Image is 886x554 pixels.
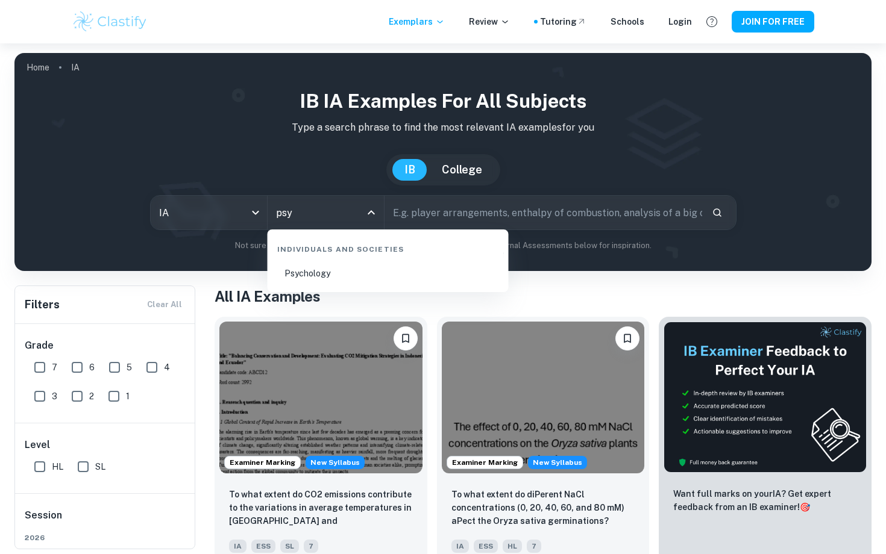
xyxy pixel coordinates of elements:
span: 6 [89,361,95,374]
span: SL [280,540,299,553]
span: 5 [127,361,132,374]
span: IA [229,540,247,553]
h1: All IA Examples [215,285,872,307]
a: Login [668,15,692,28]
span: 7 [304,540,318,553]
button: Close [363,204,380,221]
div: IA [151,196,267,229]
h6: Grade [25,338,186,353]
span: Examiner Marking [225,457,300,468]
img: ESS IA example thumbnail: To what extent do CO2 emissions contribu [219,322,423,473]
p: Want full marks on your IA ? Get expert feedback from an IB examiner! [673,487,857,514]
span: New Syllabus [306,456,365,469]
div: Individuals and Societies [272,234,504,260]
div: Starting from the May 2026 session, the ESS IA requirements have changed. We created this exempla... [528,456,587,469]
span: 7 [527,540,541,553]
span: IA [451,540,469,553]
button: Help and Feedback [702,11,722,32]
span: HL [503,540,522,553]
img: Clastify logo [72,10,148,34]
p: Review [469,15,510,28]
span: 7 [52,361,57,374]
span: 1 [126,390,130,403]
input: E.g. player arrangements, enthalpy of combustion, analysis of a big city... [385,196,702,229]
img: profile cover [14,53,872,271]
button: Please log in to bookmark exemplars [615,326,639,350]
span: 2 [89,390,94,403]
span: HL [52,460,63,473]
img: Thumbnail [664,322,867,473]
a: Home [27,59,49,76]
p: Exemplars [389,15,445,28]
span: 2026 [25,532,186,543]
h1: IB IA examples for all subjects [24,87,862,116]
button: College [430,159,494,181]
li: Psychology [272,260,504,287]
div: Starting from the May 2026 session, the ESS IA requirements have changed. We created this exempla... [306,456,365,469]
img: ESS IA example thumbnail: To what extent do diPerent NaCl concentr [442,322,645,473]
h6: Level [25,438,186,452]
a: Tutoring [540,15,586,28]
span: ESS [474,540,498,553]
button: Search [707,202,727,223]
p: Not sure what to search for? You can always look through our example Internal Assessments below f... [24,240,862,252]
span: 3 [52,390,57,403]
span: New Syllabus [528,456,587,469]
span: ESS [251,540,275,553]
span: 🎯 [800,502,810,512]
p: IA [71,61,80,74]
a: Schools [611,15,644,28]
p: To what extent do diPerent NaCl concentrations (0, 20, 40, 60, and 80 mM) aPect the Oryza sativa ... [451,488,635,528]
span: 4 [164,361,170,374]
button: JOIN FOR FREE [732,11,814,33]
button: IB [392,159,427,181]
p: To what extent do CO2 emissions contribute to the variations in average temperatures in Indonesia... [229,488,413,529]
p: Type a search phrase to find the most relevant IA examples for you [24,120,862,135]
span: SL [95,460,105,473]
h6: Session [25,508,186,532]
span: Examiner Marking [447,457,523,468]
h6: Filters [25,296,60,313]
button: Please log in to bookmark exemplars [394,326,418,350]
